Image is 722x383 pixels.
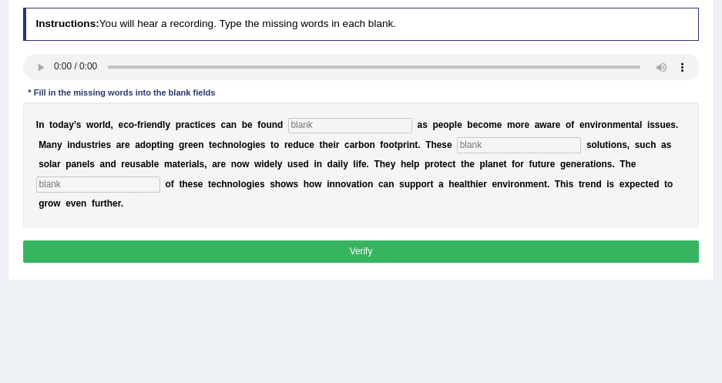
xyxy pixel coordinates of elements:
[647,119,650,130] b: i
[627,139,630,150] b: ,
[86,139,92,150] b: s
[52,119,58,130] b: o
[241,139,247,150] b: o
[571,119,574,130] b: f
[535,119,540,130] b: a
[49,119,52,130] b: t
[369,139,374,150] b: n
[277,119,283,130] b: d
[364,139,369,150] b: o
[626,119,631,130] b: n
[146,119,152,130] b: e
[602,159,607,170] b: n
[257,119,260,130] b: f
[274,159,277,170] b: l
[425,139,431,150] b: T
[391,159,396,170] b: y
[418,139,420,150] b: .
[105,159,110,170] b: n
[151,159,153,170] b: l
[538,159,541,170] b: t
[221,119,227,130] b: c
[298,139,304,150] b: u
[483,119,489,130] b: o
[23,8,700,40] h4: You will hear a recording. Type the missing words in each blank.
[198,139,203,150] b: n
[571,159,576,170] b: n
[478,119,483,130] b: c
[152,119,157,130] b: n
[415,139,418,150] b: t
[350,139,355,150] b: a
[418,119,423,130] b: a
[231,119,237,130] b: n
[39,119,44,130] b: n
[541,159,546,170] b: u
[448,159,453,170] b: c
[242,159,249,170] b: w
[521,119,525,130] b: r
[607,159,613,170] b: s
[264,159,270,170] b: d
[206,119,211,130] b: e
[590,159,593,170] b: t
[650,139,656,150] b: h
[650,119,655,130] b: s
[579,119,585,130] b: e
[185,119,190,130] b: a
[327,159,333,170] b: d
[81,139,86,150] b: u
[74,119,76,130] b: ’
[105,119,110,130] b: d
[304,159,309,170] b: d
[23,86,220,99] div: * Fill in the missing words into the blank fields
[512,159,515,170] b: f
[92,139,95,150] b: t
[556,119,561,130] b: e
[247,139,253,150] b: g
[242,119,247,130] b: b
[100,159,106,170] b: a
[270,139,274,150] b: t
[499,159,504,170] b: e
[36,176,160,192] input: blank
[198,119,200,130] b: i
[341,159,343,170] b: l
[479,159,485,170] b: p
[620,159,625,170] b: T
[469,159,475,170] b: e
[151,139,156,150] b: p
[449,119,455,130] b: p
[217,159,221,170] b: r
[190,119,195,130] b: c
[160,139,163,150] b: i
[166,179,171,190] b: o
[613,119,621,130] b: m
[425,159,430,170] b: p
[661,139,667,150] b: a
[212,159,217,170] b: a
[220,159,226,170] b: e
[383,139,388,150] b: o
[524,119,529,130] b: e
[507,119,515,130] b: m
[585,119,590,130] b: n
[631,159,636,170] b: e
[550,159,556,170] b: e
[595,119,597,130] b: i
[57,139,62,150] b: y
[125,139,130,150] b: e
[270,159,275,170] b: e
[200,159,205,170] b: s
[414,159,419,170] b: p
[163,139,168,150] b: n
[576,159,582,170] b: e
[374,159,380,170] b: T
[288,118,412,133] input: blank
[380,139,383,150] b: f
[140,119,144,130] b: r
[582,159,586,170] b: r
[430,159,434,170] b: r
[407,139,409,150] b: i
[222,139,227,150] b: h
